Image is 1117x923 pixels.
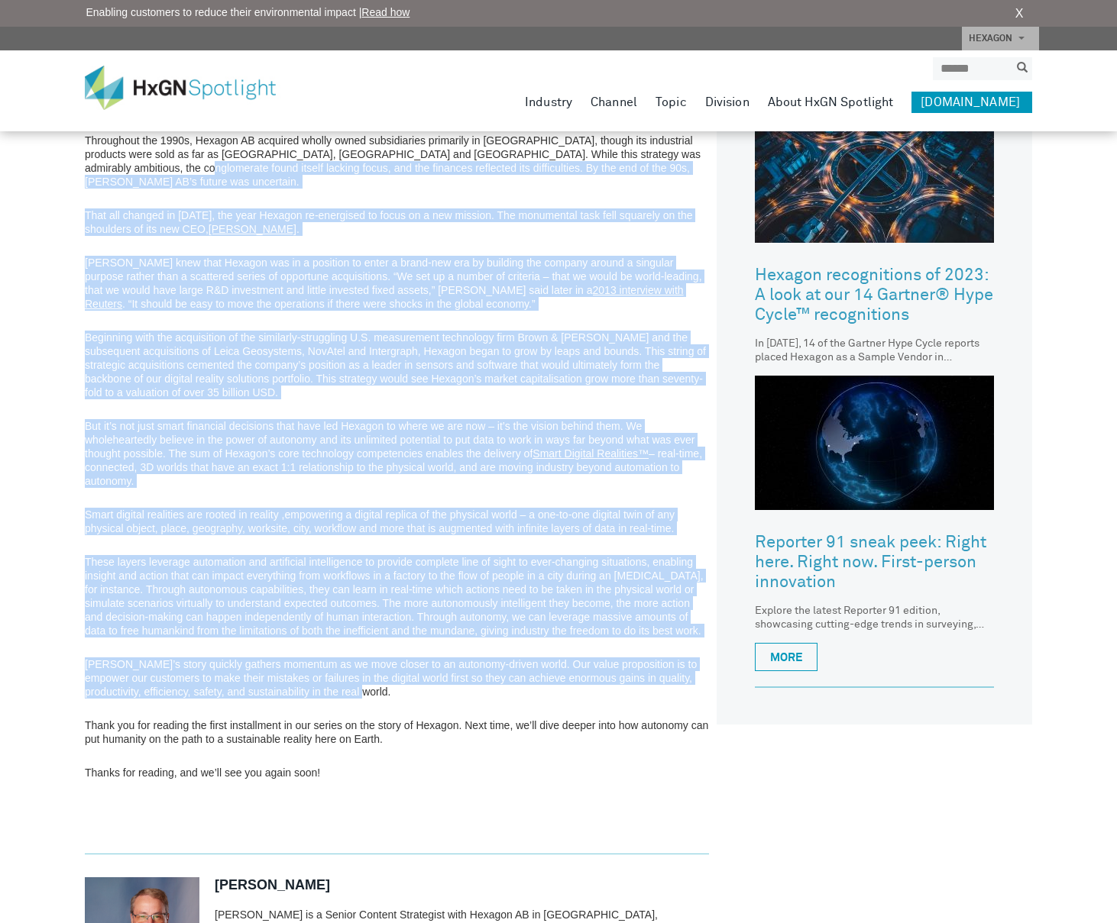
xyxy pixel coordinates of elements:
[85,134,709,189] p: Throughout the 1990s, Hexagon AB acquired wholly owned subsidiaries primarily in [GEOGRAPHIC_DATA...
[911,92,1032,113] a: [DOMAIN_NAME]
[85,66,299,110] img: HxGN Spotlight
[705,92,750,113] a: Division
[962,27,1039,50] a: HEXAGON
[755,337,994,364] div: In [DATE], 14 of the Gartner Hype Cycle reports placed Hexagon as a Sample Vendor in respective t...
[1015,5,1024,23] a: X
[755,643,818,671] a: More
[86,5,410,21] span: Enabling customers to reduce their environmental impact |
[533,447,649,460] a: Smart Digital Realities™
[755,604,994,631] div: Explore the latest Reporter 91 edition, showcasing cutting-edge trends in surveying, geospatial c...
[85,256,709,311] p: [PERSON_NAME] knew that Hexagon was in a position to enter a brand-new era by building the compan...
[85,419,709,488] p: But it’s not just smart financial decisions that have led Hexagon to where we are now – it’s the ...
[361,6,410,18] a: Read how
[755,108,994,243] img: Hexagon recognitions of 2023: A look at our 14 Gartner® Hype Cycle™ recognitions
[85,555,709,637] p: These layers leverage automation and artificial intelligence to provide complete line of sight to...
[591,92,637,113] a: Channel
[215,877,330,892] a: [PERSON_NAME]
[755,521,994,604] a: Reporter 91 sneak peek: Right here. Right now. First-person innovation
[768,92,894,113] a: About HxGN Spotlight
[85,208,709,236] p: That all changed in [DATE], the year Hexagon re-energised to focus on a new mission. The monument...
[755,376,994,510] img: Reporter 91 sneak peek: Right here. Right now. First-person innovation
[85,718,709,746] p: Thank you for reading the first installment in our series on the story of Hexagon. Next time, we’...
[656,92,687,113] a: Topic
[85,766,709,779] p: Thanks for reading, and we’ll see you again soon!
[85,284,684,310] a: 2013 interview with Reuters
[85,508,709,535] p: Smart digital realities are rooted in reality ,empowering a digital replica of the physical world...
[85,331,709,399] p: Beginning with the acquisition of the similarly-struggling U.S. measurement technology firm Brown...
[85,657,709,699] p: [PERSON_NAME]’s story quickly gathers momentum as we move closer to an autonomy-driven world. Our...
[209,223,296,235] a: [PERSON_NAME]
[525,92,572,113] a: Industry
[755,254,994,337] a: Hexagon recognitions of 2023: A look at our 14 Gartner® Hype Cycle™ recognitions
